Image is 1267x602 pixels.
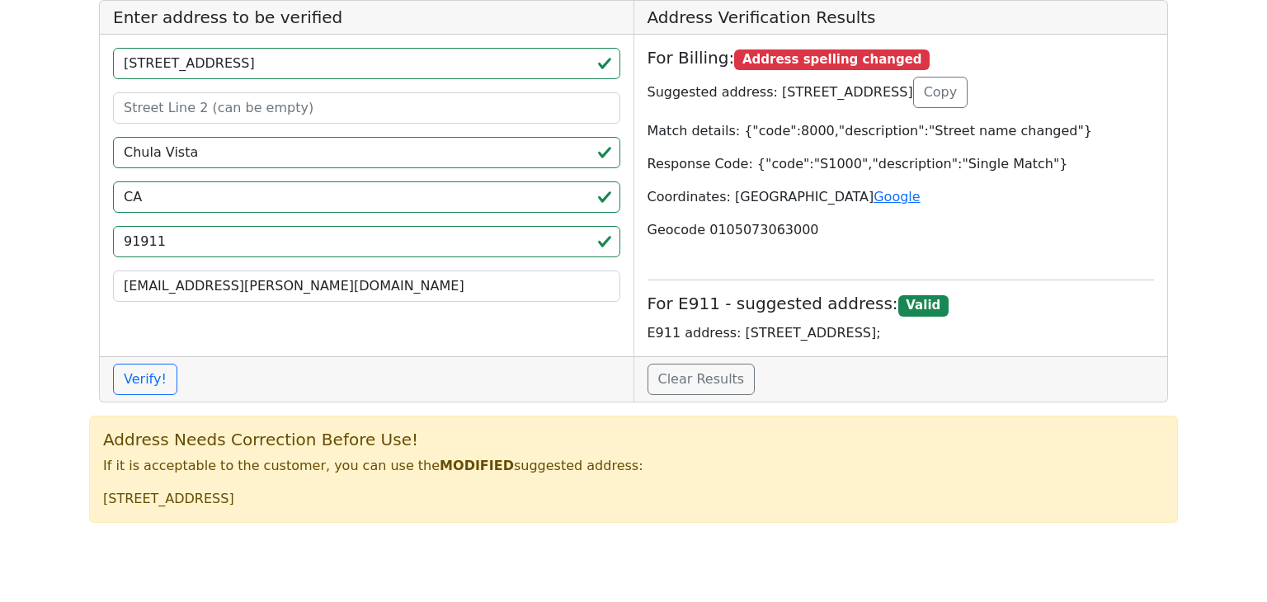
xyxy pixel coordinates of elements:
[113,364,177,395] button: Verify!
[113,181,620,213] input: 2-Letter State
[113,270,620,302] input: Your Email
[113,48,620,79] input: Street Line 1
[648,323,1155,343] p: E911 address: [STREET_ADDRESS];
[648,220,1155,240] p: Geocode 0105073063000
[648,364,756,395] a: Clear Results
[913,77,968,108] button: Copy
[103,456,1164,476] p: If it is acceptable to the customer, you can use the suggested address:
[648,294,1155,316] h5: For E911 - suggested address:
[898,295,949,317] span: Valid
[648,154,1155,174] p: Response Code: {"code":"S1000","description":"Single Match"}
[734,49,930,71] span: Address spelling changed
[648,77,1155,108] p: Suggested address: [STREET_ADDRESS]
[648,187,1155,207] p: Coordinates: [GEOGRAPHIC_DATA]
[100,1,633,35] h5: Enter address to be verified
[634,1,1168,35] h5: Address Verification Results
[648,121,1155,141] p: Match details: {"code":8000,"description":"Street name changed"}
[113,226,620,257] input: ZIP code 5 or 5+4
[103,430,1164,449] h5: Address Needs Correction Before Use!
[648,48,1155,70] h5: For Billing:
[440,458,514,473] b: MODIFIED
[103,489,1164,509] p: [STREET_ADDRESS]
[874,189,920,205] a: Google
[113,92,620,124] input: Street Line 2 (can be empty)
[113,137,620,168] input: City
